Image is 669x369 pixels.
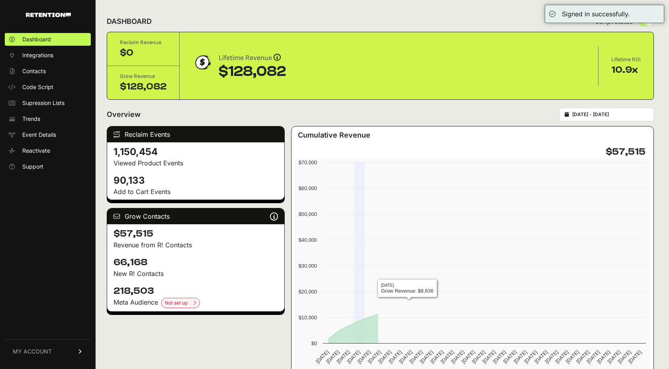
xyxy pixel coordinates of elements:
[5,144,91,157] a: Reactivate
[325,349,340,365] text: [DATE]
[113,285,278,297] h4: 218,503
[440,349,455,365] text: [DATE]
[409,349,424,365] text: [DATE]
[13,348,52,355] span: MY ACCOUNT
[450,349,466,365] text: [DATE]
[356,349,372,365] text: [DATE]
[22,163,43,171] span: Support
[299,185,317,191] text: $60,000
[107,16,152,27] h2: DASHBOARD
[429,349,445,365] text: [DATE]
[113,256,278,269] h4: 66,168
[5,160,91,173] a: Support
[219,52,286,64] div: Lifetime Revenue
[502,349,518,365] text: [DATE]
[544,349,559,365] text: [DATE]
[299,159,317,165] text: $70,000
[398,349,414,365] text: [DATE]
[219,64,286,80] div: $128,082
[367,349,382,365] text: [DATE]
[298,130,370,141] h3: Cumulative Revenue
[5,81,91,93] a: Code Script
[596,349,612,365] text: [DATE]
[5,128,91,141] a: Event Details
[107,208,284,224] div: Grow Contacts
[611,56,641,64] div: Lifetime ROI
[299,315,317,320] text: $10,000
[315,349,330,365] text: [DATE]
[107,126,284,142] div: Reclaim Events
[336,349,351,365] text: [DATE]
[554,349,570,365] text: [DATE]
[22,51,53,59] span: Integrations
[22,67,46,75] span: Contacts
[113,227,278,240] h4: $57,515
[22,35,51,43] span: Dashboard
[113,158,278,168] p: Viewed Product Events
[113,146,278,158] h4: 1,150,454
[120,47,166,59] div: $0
[377,349,393,365] text: [DATE]
[299,211,317,217] text: $50,000
[5,49,91,62] a: Integrations
[5,65,91,78] a: Contacts
[5,33,91,46] a: Dashboard
[513,349,528,365] text: [DATE]
[120,80,166,93] div: $128,082
[585,349,601,365] text: [DATE]
[107,109,141,120] h2: Overview
[113,269,278,278] p: New R! Contacts
[606,146,646,158] h4: $57,515
[5,97,91,109] a: Supression Lists
[113,187,278,196] p: Add to Cart Events
[299,289,317,295] text: $20,000
[492,349,507,365] text: [DATE]
[22,83,53,91] span: Code Script
[346,349,362,365] text: [DATE]
[120,72,166,80] div: Grow Revenue
[606,349,622,365] text: [DATE]
[471,349,487,365] text: [DATE]
[627,349,643,365] text: [DATE]
[22,99,65,107] span: Supression Lists
[617,349,632,365] text: [DATE]
[299,263,317,269] text: $30,000
[534,349,549,365] text: [DATE]
[113,174,278,187] h4: 90,133
[22,147,50,155] span: Reactivate
[387,349,403,365] text: [DATE]
[311,340,317,346] text: $0
[523,349,538,365] text: [DATE]
[192,52,212,72] img: dollar-coin-05c43ed7efb7bc0c12610022525b4bbbb207c7efeef5aecc26f025e68dcafac9.png
[5,113,91,125] a: Trends
[611,64,641,76] div: 10.9x
[22,131,56,139] span: Event Details
[461,349,476,365] text: [DATE]
[26,13,71,17] img: Retention.com
[113,240,278,250] p: Revenue from R! Contacts
[565,349,580,365] text: [DATE]
[299,237,317,243] text: $40,000
[575,349,591,365] text: [DATE]
[120,39,166,47] div: Reclaim Revenue
[5,339,91,363] a: MY ACCOUNT
[419,349,434,365] text: [DATE]
[481,349,497,365] text: [DATE]
[562,9,630,19] div: Signed in successfully.
[113,297,278,308] div: Meta Audience
[22,115,40,123] span: Trends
